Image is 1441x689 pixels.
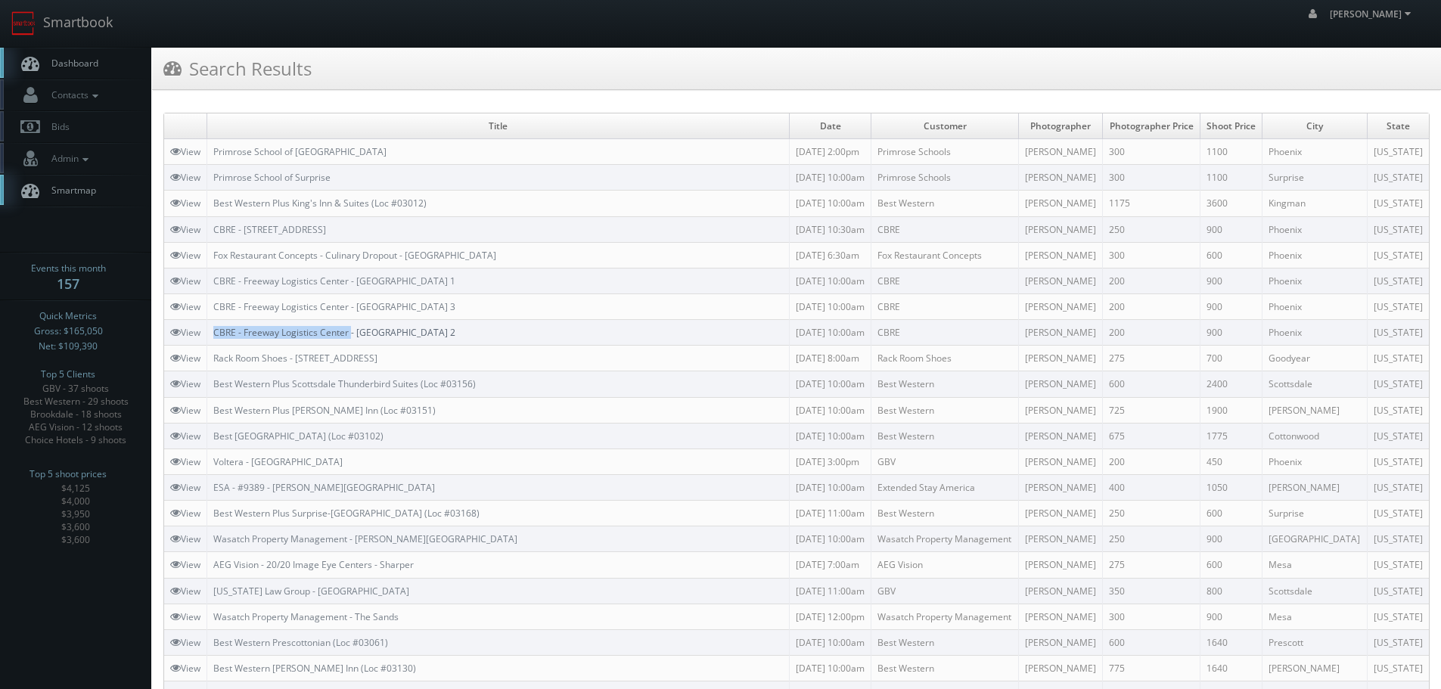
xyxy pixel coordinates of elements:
td: 1640 [1200,629,1262,655]
td: [DATE] 10:00am [789,655,871,681]
td: [US_STATE] [1367,655,1429,681]
td: 200 [1103,448,1200,474]
td: 300 [1103,139,1200,165]
td: [US_STATE] [1367,604,1429,629]
td: Date [789,113,871,139]
td: [US_STATE] [1367,216,1429,242]
td: Mesa [1262,604,1368,629]
td: Title [207,113,790,139]
span: Smartmap [44,184,96,197]
td: [DATE] 10:00am [789,320,871,346]
td: Surprise [1262,501,1368,526]
a: CBRE - Freeway Logistics Center - [GEOGRAPHIC_DATA] 3 [213,300,455,313]
td: [PERSON_NAME] [1018,346,1102,371]
td: [DATE] 10:00am [789,474,871,500]
td: Primrose Schools [871,165,1019,191]
a: Best Western Plus King's Inn & Suites (Loc #03012) [213,197,427,209]
a: View [170,404,200,417]
td: [DATE] 2:00pm [789,139,871,165]
a: View [170,326,200,339]
td: [GEOGRAPHIC_DATA] [1262,526,1368,552]
td: 350 [1103,578,1200,604]
a: View [170,145,200,158]
td: 400 [1103,474,1200,500]
td: [PERSON_NAME] [1018,604,1102,629]
a: View [170,377,200,390]
td: [PERSON_NAME] [1262,655,1368,681]
td: [DATE] 10:00am [789,423,871,448]
a: CBRE - Freeway Logistics Center - [GEOGRAPHIC_DATA] 1 [213,275,455,287]
a: View [170,532,200,545]
td: 1775 [1200,423,1262,448]
span: Dashboard [44,57,98,70]
td: Phoenix [1262,139,1368,165]
td: [PERSON_NAME] [1018,191,1102,216]
td: 200 [1103,320,1200,346]
td: [US_STATE] [1367,397,1429,423]
td: [US_STATE] [1367,448,1429,474]
a: View [170,430,200,442]
td: [US_STATE] [1367,578,1429,604]
td: [DATE] 10:00am [789,268,871,293]
td: [US_STATE] [1367,165,1429,191]
td: 600 [1103,371,1200,397]
a: ESA - #9389 - [PERSON_NAME][GEOGRAPHIC_DATA] [213,481,435,494]
td: [DATE] 11:00am [789,578,871,604]
a: [US_STATE] Law Group - [GEOGRAPHIC_DATA] [213,585,409,597]
td: 3600 [1200,191,1262,216]
td: 675 [1103,423,1200,448]
td: 1900 [1200,397,1262,423]
td: [PERSON_NAME] [1018,165,1102,191]
td: 600 [1200,501,1262,526]
td: [PERSON_NAME] [1018,397,1102,423]
span: Gross: $165,050 [34,324,103,339]
td: Primrose Schools [871,139,1019,165]
td: Best Western [871,655,1019,681]
a: Best Western Plus Surprise-[GEOGRAPHIC_DATA] (Loc #03168) [213,507,480,520]
td: [PERSON_NAME] [1018,371,1102,397]
td: [US_STATE] [1367,501,1429,526]
td: 900 [1200,293,1262,319]
span: Events this month [31,261,106,276]
td: [DATE] 10:00am [789,293,871,319]
td: Rack Room Shoes [871,346,1019,371]
td: GBV [871,578,1019,604]
td: [US_STATE] [1367,526,1429,552]
td: 300 [1103,165,1200,191]
td: Photographer Price [1103,113,1200,139]
a: CBRE - Freeway Logistics Center - [GEOGRAPHIC_DATA] 2 [213,326,455,339]
td: 600 [1200,552,1262,578]
td: Best Western [871,371,1019,397]
h3: Search Results [163,55,312,82]
a: View [170,558,200,571]
td: [DATE] 10:30am [789,216,871,242]
td: 1100 [1200,139,1262,165]
td: CBRE [871,216,1019,242]
td: Cottonwood [1262,423,1368,448]
td: Prescott [1262,629,1368,655]
td: [US_STATE] [1367,629,1429,655]
td: [DATE] 3:00pm [789,448,871,474]
td: [PERSON_NAME] [1018,139,1102,165]
a: View [170,223,200,236]
td: 250 [1103,501,1200,526]
td: 200 [1103,268,1200,293]
td: 1640 [1200,655,1262,681]
a: View [170,352,200,365]
td: Phoenix [1262,293,1368,319]
td: Scottsdale [1262,371,1368,397]
td: [DATE] 10:00am [789,165,871,191]
a: View [170,455,200,468]
a: Best Western [PERSON_NAME] Inn (Loc #03130) [213,662,416,675]
td: [DATE] 12:00pm [789,604,871,629]
td: Wasatch Property Management [871,526,1019,552]
td: [PERSON_NAME] [1018,293,1102,319]
td: [US_STATE] [1367,552,1429,578]
td: [PERSON_NAME] [1262,474,1368,500]
td: [PERSON_NAME] [1018,552,1102,578]
td: Surprise [1262,165,1368,191]
span: Net: $109,390 [39,339,98,354]
td: 250 [1103,526,1200,552]
td: [PERSON_NAME] [1018,474,1102,500]
strong: 157 [57,275,79,293]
